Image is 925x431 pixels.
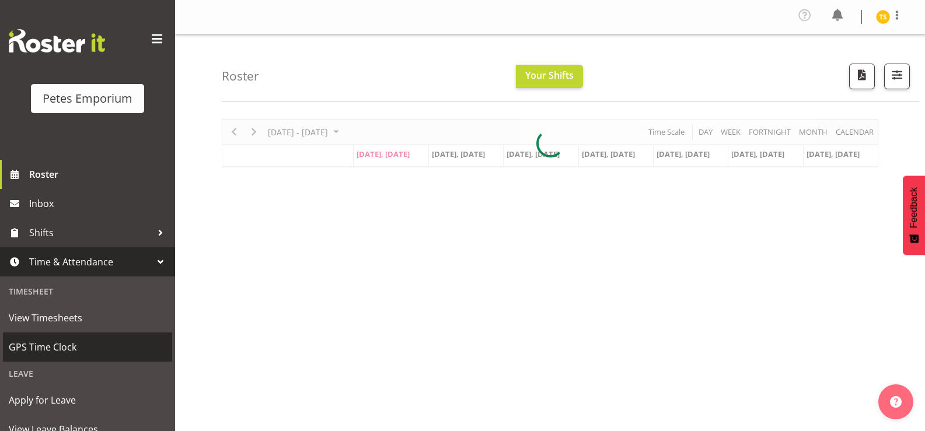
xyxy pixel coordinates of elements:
[849,64,875,89] button: Download a PDF of the roster according to the set date range.
[29,166,169,183] span: Roster
[9,309,166,327] span: View Timesheets
[903,176,925,255] button: Feedback - Show survey
[3,332,172,362] a: GPS Time Clock
[3,303,172,332] a: View Timesheets
[29,195,169,212] span: Inbox
[29,224,152,241] span: Shifts
[43,90,132,107] div: Petes Emporium
[516,65,583,88] button: Your Shifts
[9,29,105,52] img: Rosterit website logo
[9,391,166,409] span: Apply for Leave
[909,187,919,228] span: Feedback
[525,69,574,82] span: Your Shifts
[3,279,172,303] div: Timesheet
[3,362,172,386] div: Leave
[876,10,890,24] img: tamara-straker11292.jpg
[9,338,166,356] span: GPS Time Clock
[3,386,172,415] a: Apply for Leave
[222,69,259,83] h4: Roster
[29,253,152,271] span: Time & Attendance
[890,396,902,408] img: help-xxl-2.png
[884,64,910,89] button: Filter Shifts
